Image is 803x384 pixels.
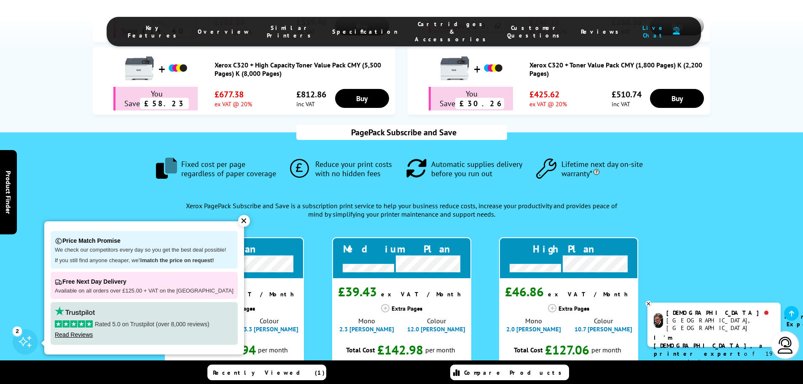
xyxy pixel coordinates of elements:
[338,283,377,300] span: £39.43
[529,89,567,100] span: £425.62
[346,346,375,354] span: Total Cost
[561,160,647,178] span: Lifetime next day on-site warranty*
[55,306,95,316] img: trustpilot rating
[407,325,465,333] span: 12.0 [PERSON_NAME]
[215,100,252,108] span: ex VAT @ 20%
[332,304,471,312] div: Extra Pages
[337,242,466,255] div: Medium Plan
[529,100,567,108] span: ex VAT @ 20%
[650,89,704,108] a: Buy
[55,331,93,338] a: Read Reviews
[142,257,214,263] strong: match the price on request!
[548,290,632,298] span: ex VAT / Month
[207,365,326,380] a: Recently Viewed (1)
[215,61,391,78] a: Xerox C320 + High Capacity Toner Value Pack CMY (5,500 Pages) K (8,000 Pages)
[315,160,396,178] span: Reduce your print costs with no hidden fees
[128,24,181,39] span: Key Features
[545,341,589,358] span: £127.06
[594,317,613,325] span: Colour
[529,61,706,78] a: Xerox C320 + Toner Value Pack CMY (1,800 Pages) K (2,200 Pages)
[258,346,288,353] span: per month
[55,276,234,287] p: Free Next Day Delivery
[358,317,375,325] span: Mono
[183,185,621,223] div: Xerox PagePack Subscribe and Save is a subscription print service to help your business reduce co...
[181,160,280,178] span: Fixed cost per page regardless of paper coverage
[55,235,234,247] p: Price Match Promise
[167,58,188,79] img: Xerox C320 + High Capacity Toner Value Pack CMY (5,500 Pages) K (8,000 Pages)
[267,24,315,39] span: Similar Printers
[514,346,543,354] span: Total Cost
[438,51,472,85] img: Xerox C320 + Toner Value Pack CMY (1,800 Pages) K (2,200 Pages)
[140,98,189,109] span: £58.23
[113,87,198,110] div: You Save
[214,290,298,298] span: ex VAT / Month
[213,369,325,376] span: Recently Viewed (1)
[505,283,544,300] span: £46.86
[425,346,455,353] span: per month
[575,325,632,333] span: 10.7 [PERSON_NAME]
[215,89,252,100] span: £677.38
[507,24,564,39] span: Customer Questions
[654,313,663,328] img: chris-livechat.png
[483,58,504,79] img: Xerox C320 + Toner Value Pack CMY (1,800 Pages) K (2,200 Pages)
[581,28,623,35] span: Reviews
[55,320,93,328] img: stars-5.svg
[612,89,642,100] span: £510.74
[238,215,250,227] div: ✕
[640,24,669,39] span: Live Chat
[777,337,794,354] img: user-headset-light.svg
[654,334,765,357] b: I'm [DEMOGRAPHIC_DATA], a printer expert
[499,304,638,312] div: Extra Pages
[335,89,389,108] a: Buy
[4,170,13,214] span: Product Finder
[240,325,298,333] span: 13.3 [PERSON_NAME]
[427,317,446,325] span: Colour
[525,317,542,325] span: Mono
[123,51,156,85] img: Xerox C320 + High Capacity Toner Value Pack CMY (5,500 Pages) K (8,000 Pages)
[260,317,279,325] span: Colour
[296,89,326,100] span: £812.86
[612,100,642,108] span: inc VAT
[506,325,561,333] span: 2.0 [PERSON_NAME]
[455,98,504,109] span: £30.26
[55,247,234,254] p: We check our competitors every day so you get the best deal possible!
[464,369,566,376] span: Compare Products
[654,334,774,382] p: of 19 years! Leave me a message and I'll respond ASAP
[332,28,398,35] span: Specification
[55,287,234,295] p: Available on all orders over £125.00 + VAT on the [GEOGRAPHIC_DATA]
[377,341,423,358] span: £142.98
[504,242,633,255] div: High Plan
[339,325,394,333] span: 2.3 [PERSON_NAME]
[381,290,465,298] span: ex VAT / Month
[55,320,234,328] p: Rated 5.0 on Trustpilot (over 8,000 reviews)
[666,317,774,332] div: [GEOGRAPHIC_DATA], [GEOGRAPHIC_DATA]
[296,100,326,108] span: inc VAT
[415,20,490,43] span: Cartridges & Accessories
[13,326,22,336] div: 2
[666,309,774,317] div: [DEMOGRAPHIC_DATA]
[450,365,569,380] a: Compare Products
[55,257,234,264] p: If you still find anyone cheaper, we'll
[198,28,250,35] span: Overview
[591,346,621,353] span: per month
[347,127,457,138] span: PagePack Subscribe and Save
[429,87,513,110] div: You Save
[431,160,526,178] span: Automatic supplies delivery before you run out
[673,27,680,35] img: user-headset-duotone.svg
